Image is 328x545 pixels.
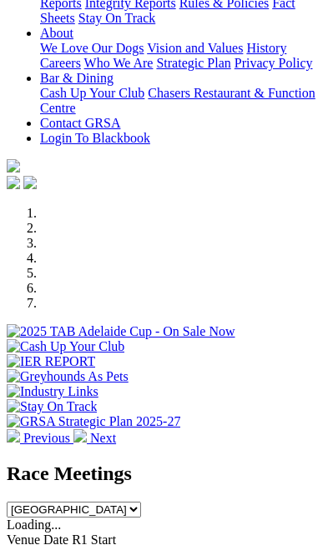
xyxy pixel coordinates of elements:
img: facebook.svg [7,176,20,189]
img: IER REPORT [7,354,95,369]
span: Previous [23,431,70,445]
a: Login To Blackbook [40,131,150,145]
a: Bar & Dining [40,71,114,85]
a: Previous [7,431,73,445]
a: Stay On Track [78,11,155,25]
a: Next [73,431,116,445]
a: Chasers Restaurant & Function Centre [40,86,315,115]
img: 2025 TAB Adelaide Cup - On Sale Now [7,324,235,339]
img: logo-grsa-white.png [7,159,20,172]
a: Who We Are [84,56,154,70]
a: About [40,26,73,40]
img: Greyhounds As Pets [7,369,129,384]
div: About [40,41,321,71]
a: Strategic Plan [156,56,230,70]
a: Careers [40,56,81,70]
a: Privacy Policy [235,56,313,70]
span: Loading... [7,517,61,532]
a: History [246,41,286,55]
a: Vision and Values [147,41,243,55]
img: chevron-right-pager-white.svg [73,429,87,442]
a: Contact GRSA [40,116,120,130]
a: We Love Our Dogs [40,41,144,55]
img: Cash Up Your Club [7,339,124,354]
img: GRSA Strategic Plan 2025-27 [7,414,180,429]
img: Industry Links [7,384,98,399]
img: chevron-left-pager-white.svg [7,429,20,442]
img: Stay On Track [7,399,97,414]
span: Next [90,431,116,445]
h2: Race Meetings [7,462,321,485]
img: twitter.svg [23,176,37,189]
div: Bar & Dining [40,86,321,116]
a: Cash Up Your Club [40,86,144,100]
